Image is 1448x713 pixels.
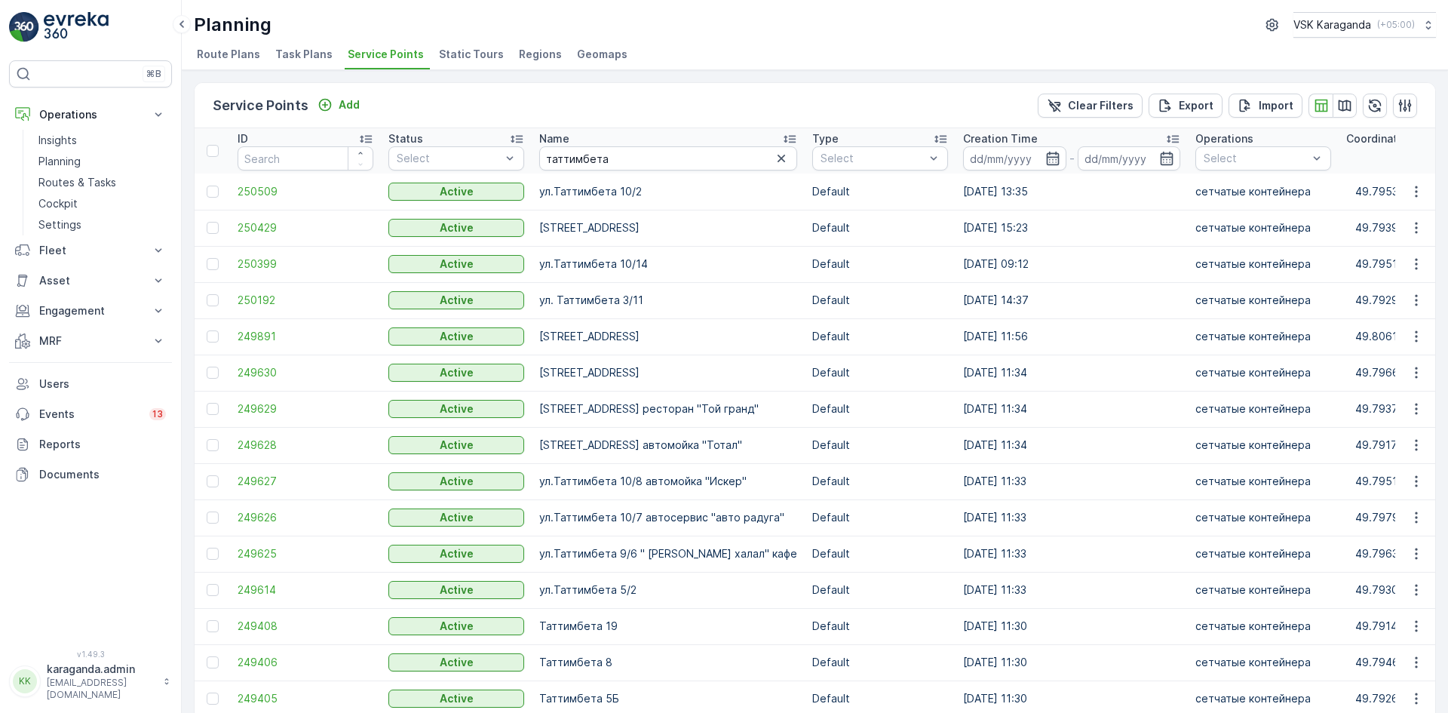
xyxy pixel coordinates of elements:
[388,581,524,599] button: Active
[805,282,956,318] td: Default
[388,255,524,273] button: Active
[397,151,501,166] p: Select
[238,293,373,308] a: 250192
[238,438,373,453] a: 249628
[38,217,81,232] p: Settings
[532,644,805,681] td: Таттимбета 8
[9,100,172,130] button: Operations
[388,183,524,201] button: Active
[440,438,474,453] p: Active
[207,693,219,705] div: Toggle Row Selected
[207,475,219,487] div: Toggle Row Selected
[1188,246,1339,282] td: сетчатыe контейнера
[238,220,373,235] a: 250429
[207,439,219,451] div: Toggle Row Selected
[238,474,373,489] a: 249627
[9,296,172,326] button: Engagement
[238,582,373,598] span: 249614
[238,365,373,380] a: 249630
[9,326,172,356] button: MRF
[9,650,172,659] span: v 1.49.3
[539,131,569,146] p: Name
[539,146,797,171] input: Search
[388,436,524,454] button: Active
[32,193,172,214] a: Cockpit
[1195,131,1253,146] p: Operations
[956,282,1188,318] td: [DATE] 14:37
[1346,131,1410,146] p: Coordinates
[39,407,140,422] p: Events
[146,68,161,80] p: ⌘B
[207,548,219,560] div: Toggle Row Selected
[238,619,373,634] a: 249408
[440,184,474,199] p: Active
[1188,572,1339,608] td: сетчатыe контейнера
[805,355,956,391] td: Default
[440,220,474,235] p: Active
[1078,146,1181,171] input: dd/mm/yyyy
[956,355,1188,391] td: [DATE] 11:34
[238,510,373,525] a: 249626
[388,364,524,382] button: Active
[963,146,1066,171] input: dd/mm/yyyy
[39,273,142,288] p: Asset
[963,131,1038,146] p: Creation Time
[238,184,373,199] a: 250509
[32,130,172,151] a: Insights
[532,355,805,391] td: [STREET_ADDRESS]
[207,186,219,198] div: Toggle Row Selected
[9,429,172,459] a: Reports
[1188,499,1339,536] td: сетчатыe контейнера
[9,399,172,429] a: Events13
[1188,355,1339,391] td: сетчатыe контейнера
[956,210,1188,246] td: [DATE] 15:23
[32,172,172,193] a: Routes & Tasks
[388,545,524,563] button: Active
[1293,17,1371,32] p: VSK Karaganda
[207,403,219,415] div: Toggle Row Selected
[440,401,474,416] p: Active
[440,582,474,598] p: Active
[956,246,1188,282] td: [DATE] 09:12
[805,463,956,499] td: Default
[339,97,360,112] p: Add
[532,572,805,608] td: ул.Таттимбета 5/2
[1038,94,1143,118] button: Clear Filters
[9,369,172,399] a: Users
[577,47,627,62] span: Geomaps
[805,536,956,572] td: Default
[47,662,155,677] p: karaganda.admin
[956,391,1188,427] td: [DATE] 11:34
[238,257,373,272] span: 250399
[348,47,424,62] span: Service Points
[238,546,373,561] a: 249625
[532,246,805,282] td: ул.Таттимбета 10/14
[388,690,524,708] button: Active
[1188,391,1339,427] td: сетчатыe контейнера
[805,318,956,355] td: Default
[805,499,956,536] td: Default
[238,329,373,344] span: 249891
[388,472,524,490] button: Active
[9,662,172,701] button: KKkaraganda.admin[EMAIL_ADDRESS][DOMAIN_NAME]
[32,151,172,172] a: Planning
[439,47,504,62] span: Static Tours
[39,243,142,258] p: Fleet
[152,408,163,420] p: 13
[1204,151,1308,166] p: Select
[238,146,373,171] input: Search
[956,174,1188,210] td: [DATE] 13:35
[207,222,219,234] div: Toggle Row Selected
[194,13,271,37] p: Planning
[388,617,524,635] button: Active
[9,266,172,296] button: Asset
[238,401,373,416] a: 249629
[38,133,77,148] p: Insights
[207,367,219,379] div: Toggle Row Selected
[532,463,805,499] td: ул.Таттимбета 10/8 автомойка "Искер"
